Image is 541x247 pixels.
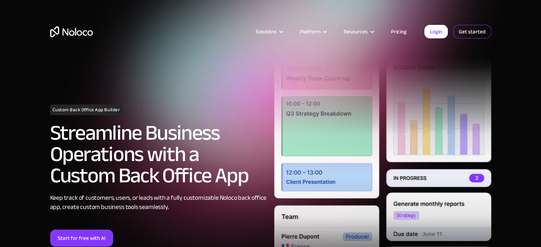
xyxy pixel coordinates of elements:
[424,25,448,38] a: Login
[300,27,320,36] div: Platform
[291,27,335,36] div: Platform
[344,27,368,36] div: Resources
[382,27,415,36] a: Pricing
[50,193,267,212] div: Keep track of customers, users, or leads with a fully customizable Noloco back office app, create...
[50,122,267,186] h2: Streamline Business Operations with a Custom Back Office App
[50,104,123,115] h1: Custom Back Office App Builder
[50,26,93,37] a: home
[50,230,113,247] a: Start for free with AI
[256,27,277,36] div: Solutions
[247,27,291,36] div: Solutions
[335,27,382,36] div: Resources
[453,25,491,38] a: Get started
